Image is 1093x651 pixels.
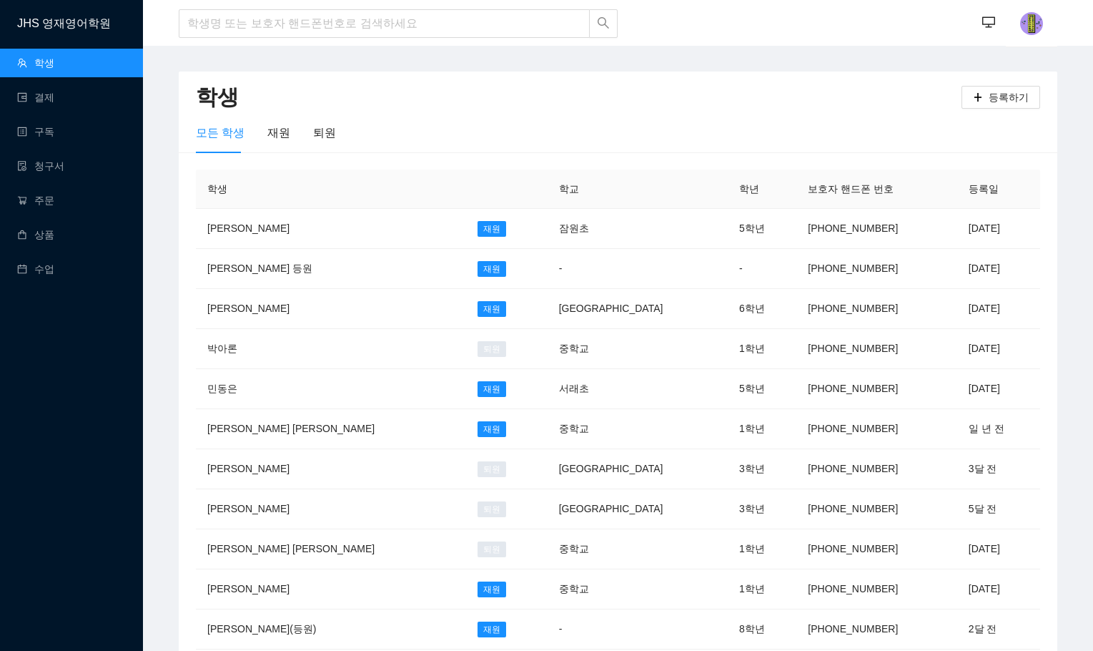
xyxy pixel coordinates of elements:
[478,261,506,277] span: 재원
[796,170,956,209] th: 보호자 핸드폰 번호
[548,610,728,650] td: -
[196,489,466,529] td: [PERSON_NAME]
[957,529,1040,569] td: [DATE]
[728,289,796,329] td: 6학년
[548,529,728,569] td: 중학교
[796,449,956,489] td: [PHONE_NUMBER]
[957,329,1040,369] td: [DATE]
[17,126,54,137] a: profile구독
[1020,12,1043,35] img: photo.jpg
[957,289,1040,329] td: [DATE]
[728,369,796,409] td: 5학년
[478,341,506,357] span: 퇴원
[196,449,466,489] td: [PERSON_NAME]
[196,289,466,329] td: [PERSON_NAME]
[478,421,506,437] span: 재원
[957,610,1040,650] td: 2달 전
[196,569,466,610] td: [PERSON_NAME]
[196,170,466,209] th: 학생
[478,301,506,317] span: 재원
[196,369,466,409] td: 민동은
[796,489,956,529] td: [PHONE_NUMBER]
[548,409,728,449] td: 중학교
[179,9,590,38] input: 학생명 또는 보호자 핸드폰번호로 검색하세요
[957,569,1040,610] td: [DATE]
[267,124,290,142] div: 재원
[728,329,796,369] td: 1학년
[196,249,466,289] td: [PERSON_NAME] 등원
[957,369,1040,409] td: [DATE]
[478,381,506,397] span: 재원
[196,124,244,142] div: 모든 학생
[796,329,956,369] td: [PHONE_NUMBER]
[478,221,506,237] span: 재원
[796,610,956,650] td: [PHONE_NUMBER]
[957,409,1040,449] td: 일 년 전
[17,92,54,103] a: wallet결제
[728,489,796,529] td: 3학년
[597,16,610,31] span: search
[478,461,506,477] span: 퇴원
[796,529,956,569] td: [PHONE_NUMBER]
[728,610,796,650] td: 8학년
[957,489,1040,529] td: 5달 전
[548,369,728,409] td: 서래초
[196,610,466,650] td: [PERSON_NAME](등원)
[196,329,466,369] td: 박아론
[974,9,1003,37] button: desktop
[548,449,728,489] td: [GEOGRAPHIC_DATA]
[548,569,728,610] td: 중학교
[17,195,54,206] a: shopping-cart주문
[961,86,1040,109] button: plus등록하기
[957,209,1040,249] td: [DATE]
[728,409,796,449] td: 1학년
[728,209,796,249] td: 5학년
[796,249,956,289] td: [PHONE_NUMBER]
[478,542,506,557] span: 퇴원
[548,329,728,369] td: 중학교
[728,249,796,289] td: -
[548,489,728,529] td: [GEOGRAPHIC_DATA]
[728,529,796,569] td: 1학년
[17,57,54,69] a: team학생
[478,622,506,637] span: 재원
[957,249,1040,289] td: [DATE]
[196,529,466,569] td: [PERSON_NAME] [PERSON_NAME]
[989,89,1029,105] span: 등록하기
[196,83,961,112] h2: 학생
[957,449,1040,489] td: 3달 전
[589,9,618,38] button: search
[17,229,54,240] a: shopping상품
[17,263,54,275] a: calendar수업
[478,501,506,517] span: 퇴원
[313,124,336,142] div: 퇴원
[478,582,506,597] span: 재원
[548,209,728,249] td: 잠원초
[728,170,796,209] th: 학년
[548,289,728,329] td: [GEOGRAPHIC_DATA]
[973,92,983,104] span: plus
[728,569,796,610] td: 1학년
[796,569,956,610] td: [PHONE_NUMBER]
[796,369,956,409] td: [PHONE_NUMBER]
[728,449,796,489] td: 3학년
[957,170,1040,209] th: 등록일
[548,170,728,209] th: 학교
[982,16,995,31] span: desktop
[17,160,64,172] a: file-done청구서
[796,409,956,449] td: [PHONE_NUMBER]
[196,409,466,449] td: [PERSON_NAME] [PERSON_NAME]
[196,209,466,249] td: [PERSON_NAME]
[548,249,728,289] td: -
[796,289,956,329] td: [PHONE_NUMBER]
[796,209,956,249] td: [PHONE_NUMBER]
